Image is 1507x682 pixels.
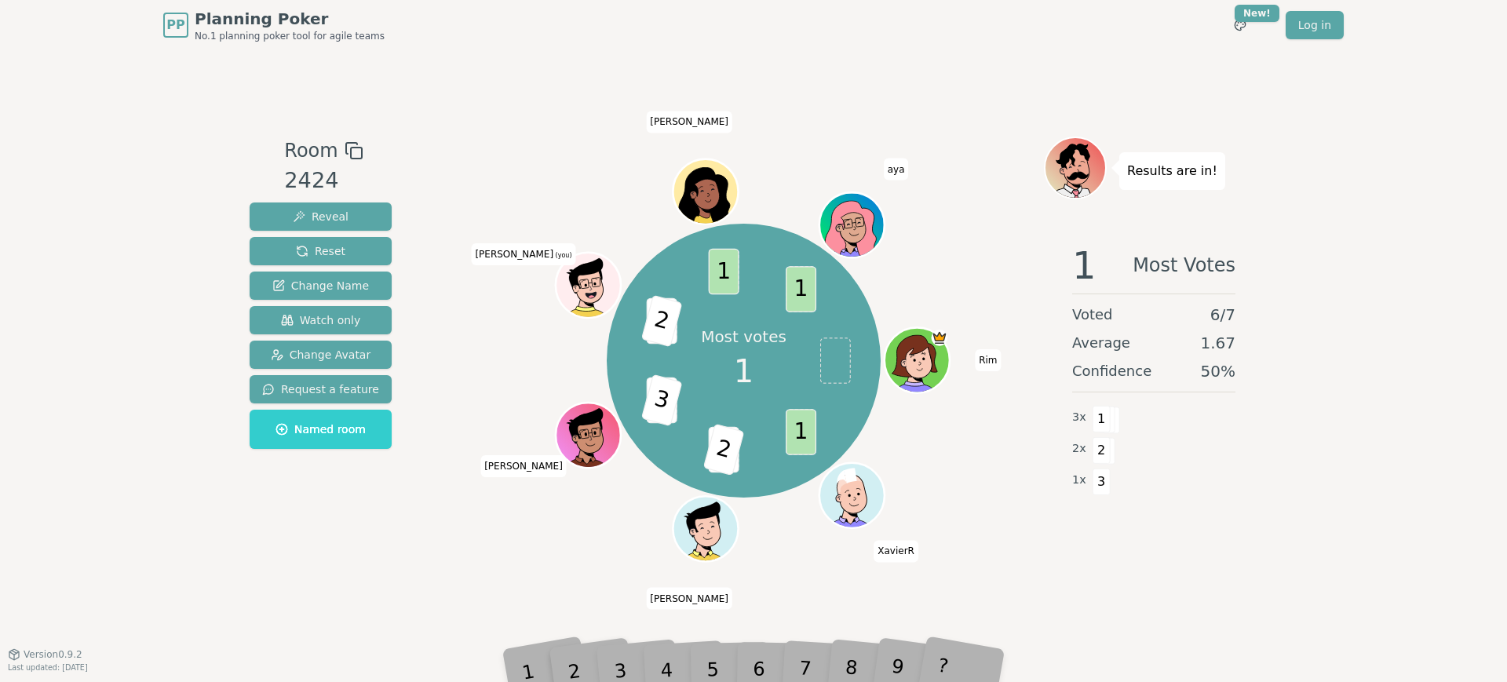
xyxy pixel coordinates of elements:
span: Click to change your name [471,243,575,265]
span: Average [1072,332,1130,354]
a: Log in [1286,11,1344,39]
span: Planning Poker [195,8,385,30]
span: PP [166,16,184,35]
span: 2 [702,423,744,476]
span: Last updated: [DATE] [8,663,88,672]
span: Reset [296,243,345,259]
span: Click to change your name [884,159,909,181]
button: Click to change your avatar [557,255,618,316]
span: 2 [640,295,682,348]
button: Watch only [250,306,392,334]
span: Reveal [293,209,348,224]
span: 1 [786,266,816,312]
p: Results are in! [1127,160,1217,182]
span: 3 [1093,469,1111,495]
span: Request a feature [262,381,379,397]
button: New! [1226,11,1254,39]
span: Change Avatar [271,347,371,363]
span: Change Name [272,278,369,294]
span: Click to change your name [646,111,732,133]
button: Change Name [250,272,392,300]
p: Most votes [701,326,786,348]
span: Click to change your name [480,455,567,477]
span: 1 [1072,246,1096,284]
button: Version0.9.2 [8,648,82,661]
span: 1.67 [1200,332,1235,354]
span: Named room [275,421,366,437]
span: Voted [1072,304,1113,326]
span: 6 / 7 [1210,304,1235,326]
button: Reveal [250,202,392,231]
span: No.1 planning poker tool for agile teams [195,30,385,42]
span: 2 [1093,437,1111,464]
span: 1 [786,409,816,455]
span: Room [284,137,338,165]
span: Confidence [1072,360,1151,382]
span: 3 x [1072,409,1086,426]
span: 3 [640,374,682,427]
span: Click to change your name [874,541,918,563]
span: 1 [734,348,753,395]
span: Click to change your name [975,349,1001,371]
span: Version 0.9.2 [24,648,82,661]
button: Request a feature [250,375,392,403]
span: 50 % [1201,360,1235,382]
button: Named room [250,410,392,449]
span: (you) [553,252,572,259]
a: PPPlanning PokerNo.1 planning poker tool for agile teams [163,8,385,42]
div: New! [1235,5,1279,22]
span: Click to change your name [646,588,732,610]
span: 1 [708,249,739,295]
button: Reset [250,237,392,265]
span: 1 [1093,406,1111,432]
button: Change Avatar [250,341,392,369]
span: Watch only [281,312,361,328]
span: Most Votes [1133,246,1235,284]
div: 2424 [284,165,363,197]
span: Rim is the host [931,330,947,346]
span: 2 x [1072,440,1086,458]
span: 1 x [1072,472,1086,489]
